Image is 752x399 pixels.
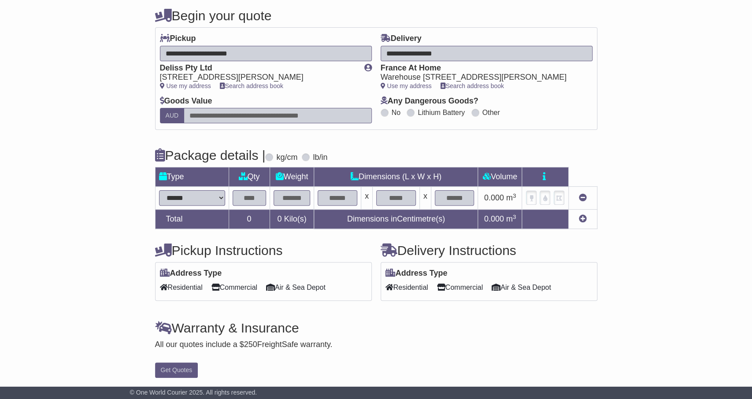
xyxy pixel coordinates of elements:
[441,82,504,89] a: Search address book
[211,281,257,294] span: Commercial
[385,269,448,278] label: Address Type
[313,153,327,163] label: lb/in
[579,214,587,223] a: Add new item
[130,389,257,396] span: © One World Courier 2025. All rights reserved.
[418,108,465,117] label: Lithium Battery
[155,321,597,335] h4: Warranty & Insurance
[155,362,198,378] button: Get Quotes
[506,193,516,202] span: m
[314,167,478,187] td: Dimensions (L x W x H)
[160,82,211,89] a: Use my address
[484,193,504,202] span: 0.000
[579,193,587,202] a: Remove this item
[381,82,432,89] a: Use my address
[155,148,266,163] h4: Package details |
[229,167,270,187] td: Qty
[277,214,282,223] span: 0
[361,187,373,210] td: x
[381,34,422,44] label: Delivery
[160,108,185,123] label: AUD
[155,167,229,187] td: Type
[385,281,428,294] span: Residential
[160,96,212,106] label: Goods Value
[513,214,516,220] sup: 3
[513,192,516,199] sup: 3
[437,281,483,294] span: Commercial
[392,108,400,117] label: No
[155,340,597,350] div: All our quotes include a $ FreightSafe warranty.
[155,210,229,229] td: Total
[155,8,597,23] h4: Begin your quote
[484,214,504,223] span: 0.000
[160,269,222,278] label: Address Type
[160,281,203,294] span: Residential
[478,167,522,187] td: Volume
[160,73,356,82] div: [STREET_ADDRESS][PERSON_NAME]
[506,214,516,223] span: m
[270,167,314,187] td: Weight
[381,63,584,73] div: France At Home
[381,243,597,258] h4: Delivery Instructions
[381,96,478,106] label: Any Dangerous Goods?
[160,34,196,44] label: Pickup
[492,281,551,294] span: Air & Sea Depot
[276,153,297,163] label: kg/cm
[160,63,356,73] div: Deliss Pty Ltd
[314,210,478,229] td: Dimensions in Centimetre(s)
[155,243,372,258] h4: Pickup Instructions
[270,210,314,229] td: Kilo(s)
[482,108,500,117] label: Other
[244,340,257,349] span: 250
[229,210,270,229] td: 0
[220,82,283,89] a: Search address book
[266,281,326,294] span: Air & Sea Depot
[381,73,584,82] div: Warehouse [STREET_ADDRESS][PERSON_NAME]
[419,187,431,210] td: x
